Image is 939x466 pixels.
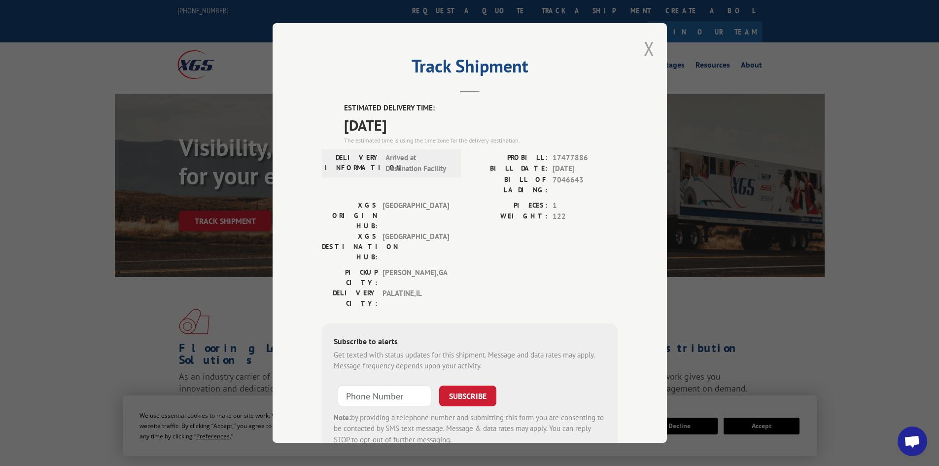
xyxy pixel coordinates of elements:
[322,231,378,262] label: XGS DESTINATION HUB:
[344,114,618,136] span: [DATE]
[322,59,618,78] h2: Track Shipment
[553,175,618,195] span: 7046643
[325,152,381,175] label: DELIVERY INFORMATION:
[553,152,618,164] span: 17477886
[553,211,618,222] span: 122
[898,427,927,456] div: Open chat
[322,200,378,231] label: XGS ORIGIN HUB:
[385,152,452,175] span: Arrived at Destination Facility
[344,136,618,145] div: The estimated time is using the time zone for the delivery destination.
[439,386,496,406] button: SUBSCRIBE
[470,211,548,222] label: WEIGHT:
[338,386,431,406] input: Phone Number
[334,413,351,422] strong: Note:
[334,412,606,446] div: by providing a telephone number and submitting this form you are consenting to be contacted by SM...
[470,163,548,175] label: BILL DATE:
[334,335,606,350] div: Subscribe to alerts
[644,36,655,62] button: Close modal
[383,200,449,231] span: [GEOGRAPHIC_DATA]
[553,163,618,175] span: [DATE]
[383,231,449,262] span: [GEOGRAPHIC_DATA]
[344,103,618,114] label: ESTIMATED DELIVERY TIME:
[322,267,378,288] label: PICKUP CITY:
[383,267,449,288] span: [PERSON_NAME] , GA
[470,175,548,195] label: BILL OF LADING:
[334,350,606,372] div: Get texted with status updates for this shipment. Message and data rates may apply. Message frequ...
[383,288,449,309] span: PALATINE , IL
[470,200,548,212] label: PIECES:
[553,200,618,212] span: 1
[470,152,548,164] label: PROBILL:
[322,288,378,309] label: DELIVERY CITY:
